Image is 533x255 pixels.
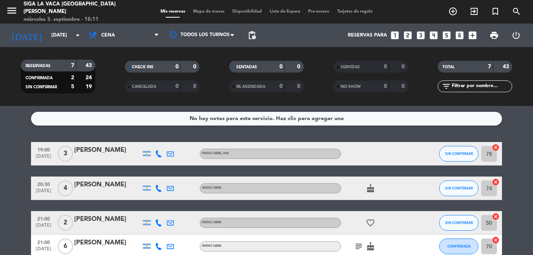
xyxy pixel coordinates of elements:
[445,220,473,225] span: SIN CONFIRMAR
[6,27,47,44] i: [DATE]
[73,31,82,40] i: arrow_drop_down
[469,7,479,16] i: exit_to_app
[489,31,499,40] span: print
[34,145,53,154] span: 19:00
[6,5,18,16] i: menu
[448,7,458,16] i: add_circle_outline
[402,84,406,89] strong: 0
[442,30,452,40] i: looks_5
[341,85,361,89] span: NO SHOW
[492,178,500,186] i: cancel
[71,63,74,68] strong: 7
[193,84,198,89] strong: 0
[202,244,221,248] span: Menú libre
[439,180,478,196] button: SIN CONFIRMAR
[445,186,473,190] span: SIN CONFIRMAR
[467,30,478,40] i: add_box
[297,84,302,89] strong: 0
[86,63,93,68] strong: 43
[429,30,439,40] i: looks_4
[34,154,53,163] span: [DATE]
[333,9,377,14] span: Tarjetas de regalo
[445,151,473,156] span: SIN CONFIRMAR
[24,0,128,16] div: Siga la vaca [GEOGRAPHIC_DATA][PERSON_NAME]
[439,146,478,162] button: SIN CONFIRMAR
[71,84,74,89] strong: 5
[228,9,266,14] span: Disponibilidad
[101,33,115,38] span: Cena
[58,180,73,196] span: 4
[439,239,478,254] button: CONFIRMADA
[455,30,465,40] i: looks_6
[189,9,228,14] span: Mapa de mesas
[511,31,521,40] i: power_settings_new
[384,64,387,69] strong: 0
[202,221,221,224] span: Menú libre
[157,9,189,14] span: Mis reservas
[390,30,400,40] i: looks_one
[279,64,283,69] strong: 0
[86,84,93,89] strong: 19
[341,65,360,69] span: SERVIDAS
[74,214,141,224] div: [PERSON_NAME]
[366,242,375,251] i: cake
[447,244,471,248] span: CONFIRMADA
[384,84,387,89] strong: 0
[132,85,156,89] span: CANCELADA
[175,84,179,89] strong: 0
[236,85,265,89] span: RE AGENDADA
[71,75,74,80] strong: 2
[26,76,53,80] span: CONFIRMADA
[202,152,229,155] span: Menú libre
[26,64,51,68] span: RESERVADAS
[348,33,387,38] span: Reservas para
[202,186,221,189] span: Menú libre
[279,84,283,89] strong: 0
[492,236,500,244] i: cancel
[366,218,375,228] i: favorite_border
[297,64,302,69] strong: 0
[26,85,57,89] span: SIN CONFIRMAR
[34,214,53,223] span: 21:00
[34,179,53,188] span: 20:30
[354,242,363,251] i: subject
[442,82,451,91] i: filter_list
[236,65,257,69] span: SENTADAS
[34,237,53,246] span: 21:00
[366,184,375,193] i: cake
[505,24,527,47] div: LOG OUT
[74,238,141,248] div: [PERSON_NAME]
[492,213,500,220] i: cancel
[6,5,18,19] button: menu
[403,30,413,40] i: looks_two
[451,82,512,91] input: Filtrar por nombre...
[74,145,141,155] div: [PERSON_NAME]
[34,223,53,232] span: [DATE]
[34,188,53,197] span: [DATE]
[58,146,73,162] span: 3
[488,64,491,69] strong: 7
[442,65,455,69] span: TOTAL
[86,75,93,80] strong: 24
[74,180,141,190] div: [PERSON_NAME]
[193,64,198,69] strong: 0
[402,64,406,69] strong: 0
[503,64,511,69] strong: 43
[58,215,73,231] span: 2
[439,215,478,231] button: SIN CONFIRMAR
[24,16,128,24] div: miércoles 3. septiembre - 18:11
[492,144,500,151] i: cancel
[491,7,500,16] i: turned_in_not
[221,152,229,155] span: , ARS
[304,9,333,14] span: Pre-acceso
[247,31,257,40] span: pending_actions
[512,7,521,16] i: search
[132,65,153,69] span: CHECK INS
[416,30,426,40] i: looks_3
[266,9,304,14] span: Lista de Espera
[58,239,73,254] span: 6
[175,64,179,69] strong: 0
[190,114,344,123] div: No hay notas para este servicio. Haz clic para agregar una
